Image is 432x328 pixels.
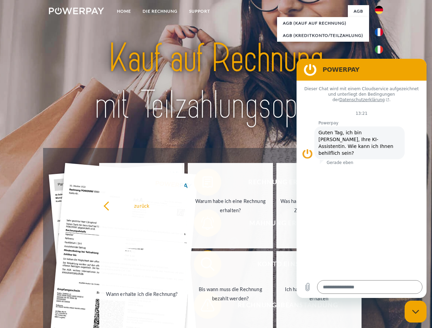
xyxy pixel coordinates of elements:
[375,28,383,36] img: fr
[137,5,183,17] a: DIE RECHNUNG
[348,5,369,17] a: agb
[375,6,383,14] img: de
[276,163,362,248] a: Was habe ich noch offen, ist meine Zahlung eingegangen?
[111,5,137,17] a: Home
[297,59,427,298] iframe: Messaging-Fenster
[103,201,180,210] div: zurück
[192,196,269,215] div: Warum habe ich eine Rechnung erhalten?
[277,29,369,42] a: AGB (Kreditkonto/Teilzahlung)
[277,17,369,29] a: AGB (Kauf auf Rechnung)
[375,45,383,54] img: it
[192,285,269,303] div: Bis wann muss die Rechnung bezahlt werden?
[280,196,357,215] div: Was habe ich noch offen, ist meine Zahlung eingegangen?
[280,285,357,303] div: Ich habe nur eine Teillieferung erhalten
[183,5,216,17] a: SUPPORT
[49,8,104,14] img: logo-powerpay-white.svg
[405,301,427,323] iframe: Schaltfläche zum Öffnen des Messaging-Fensters; Konversation läuft
[65,33,367,131] img: title-powerpay_de.svg
[103,289,180,298] div: Wann erhalte ich die Rechnung?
